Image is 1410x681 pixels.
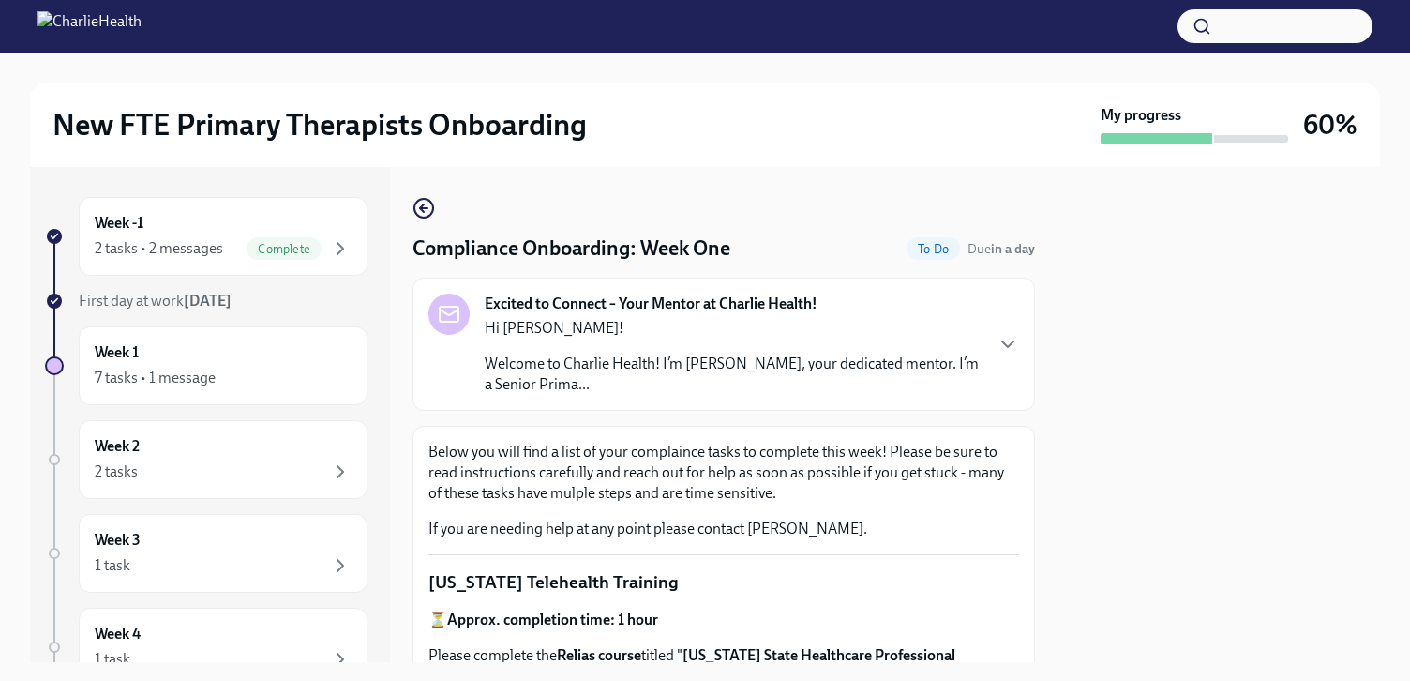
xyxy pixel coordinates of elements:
[485,354,982,395] p: Welcome to Charlie Health! I’m [PERSON_NAME], your dedicated mentor. I’m a Senior Prima...
[95,342,139,363] h6: Week 1
[428,570,1019,595] p: [US_STATE] Telehealth Training
[95,213,143,234] h6: Week -1
[45,420,367,499] a: Week 22 tasks
[45,291,367,311] a: First day at work[DATE]
[428,519,1019,539] p: If you are needing help at any point please contact [PERSON_NAME].
[247,242,322,256] span: Complete
[95,368,216,388] div: 7 tasks • 1 message
[967,240,1035,258] span: August 24th, 2025 07:00
[95,555,130,576] div: 1 task
[557,646,641,664] strong: Relias course
[45,514,367,593] a: Week 31 task
[412,235,730,263] h4: Compliance Onboarding: Week One
[184,292,232,310] strong: [DATE]
[95,530,141,551] h6: Week 3
[428,610,1019,630] p: ⏳
[95,238,223,259] div: 2 tasks • 2 messages
[79,292,232,310] span: First day at work
[1101,105,1181,126] strong: My progress
[967,241,1035,257] span: Due
[45,326,367,405] a: Week 17 tasks • 1 message
[428,442,1019,504] p: Below you will find a list of your complaince tasks to complete this week! Please be sure to read...
[907,242,960,256] span: To Do
[45,197,367,276] a: Week -12 tasks • 2 messagesComplete
[37,11,142,41] img: CharlieHealth
[485,318,982,339] p: Hi [PERSON_NAME]!
[52,106,587,144] h2: New FTE Primary Therapists Onboarding
[95,462,138,482] div: 2 tasks
[1303,108,1357,142] h3: 60%
[447,611,658,628] strong: Approx. completion time: 1 hour
[95,624,141,644] h6: Week 4
[95,649,130,670] div: 1 task
[485,294,817,314] strong: Excited to Connect – Your Mentor at Charlie Health!
[991,241,1035,257] strong: in a day
[95,436,140,457] h6: Week 2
